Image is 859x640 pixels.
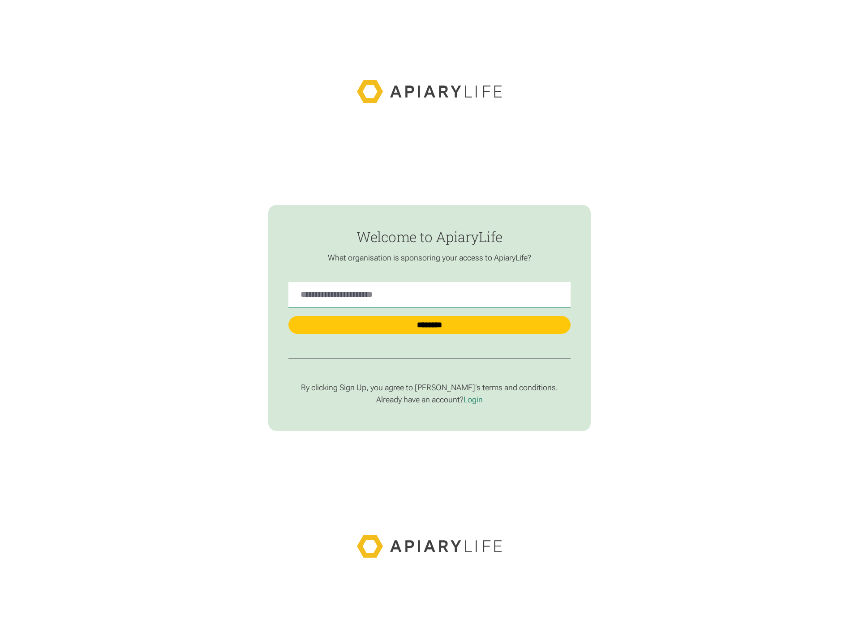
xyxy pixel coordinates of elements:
p: By clicking Sign Up, you agree to [PERSON_NAME]’s terms and conditions. [288,383,570,393]
a: Login [464,395,483,404]
form: find-employer [268,205,590,431]
p: What organisation is sponsoring your access to ApiaryLife? [288,253,570,263]
p: Already have an account? [288,395,570,405]
h1: Welcome to ApiaryLife [288,229,570,245]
